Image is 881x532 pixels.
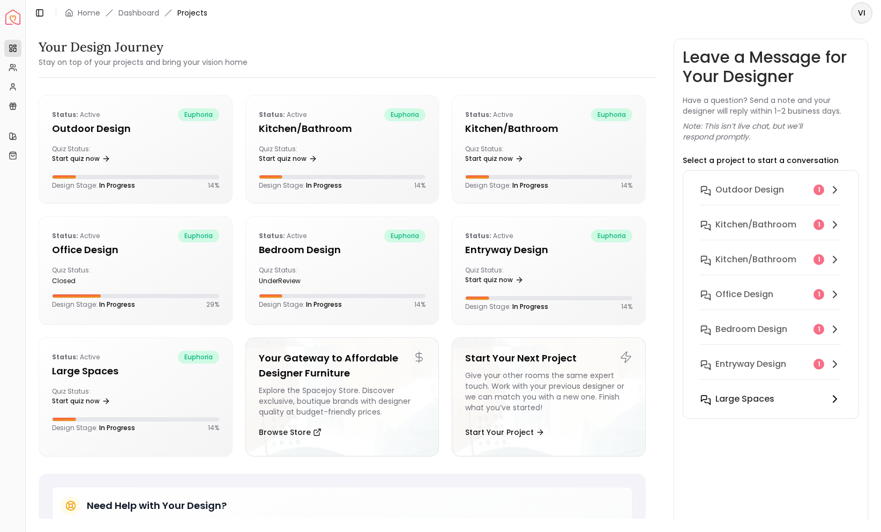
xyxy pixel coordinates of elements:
[259,145,338,166] div: Quiz Status:
[52,300,135,309] p: Design Stage:
[813,184,824,195] div: 1
[465,108,513,121] p: active
[692,179,850,214] button: Outdoor design1
[465,110,491,119] b: Status:
[813,254,824,265] div: 1
[512,181,548,190] span: In Progress
[52,352,78,361] b: Status:
[414,181,425,190] p: 14 %
[465,302,548,311] p: Design Stage:
[259,300,342,309] p: Design Stage:
[452,337,646,456] a: Start Your Next ProjectGive your other rooms the same expert touch. Work with your previous desig...
[259,110,285,119] b: Status:
[259,121,426,136] h5: Kitchen/Bathroom
[52,151,110,166] a: Start quiz now
[813,324,824,335] div: 1
[259,277,338,285] div: underReview
[259,231,285,240] b: Status:
[621,302,632,311] p: 14 %
[715,183,784,196] h6: Outdoor design
[259,151,317,166] a: Start quiz now
[206,300,219,309] p: 29 %
[306,181,342,190] span: In Progress
[52,424,135,432] p: Design Stage:
[465,121,632,136] h5: Kitchen/Bathroom
[384,230,425,242] span: euphoria
[715,218,796,231] h6: Kitchen/Bathroom
[65,8,207,18] nav: breadcrumb
[683,95,859,116] p: Have a question? Send a note and your designer will reply within 1–2 business days.
[52,121,219,136] h5: Outdoor design
[465,242,632,257] h5: entryway design
[99,423,135,432] span: In Progress
[178,230,219,242] span: euphoria
[5,10,20,25] a: Spacejoy
[87,498,227,513] h5: Need Help with Your Design?
[52,231,78,240] b: Status:
[52,266,131,285] div: Quiz Status:
[178,108,219,121] span: euphoria
[259,230,307,242] p: active
[39,39,248,56] h3: Your Design Journey
[683,155,839,166] p: Select a project to start a conversation
[715,253,796,266] h6: Kitchen/Bathroom
[591,230,632,242] span: euphoria
[813,359,824,370] div: 1
[692,319,850,353] button: Bedroom design1
[245,337,439,456] a: Your Gateway to Affordable Designer FurnitureExplore the Spacejoy Store. Discover exclusive, bout...
[52,242,219,257] h5: Office design
[52,387,131,409] div: Quiz Status:
[259,181,342,190] p: Design Stage:
[512,302,548,311] span: In Progress
[465,145,544,166] div: Quiz Status:
[52,277,131,285] div: closed
[465,181,548,190] p: Design Stage:
[259,422,322,443] button: Browse Store
[465,351,632,366] h5: Start Your Next Project
[52,351,100,364] p: active
[852,3,871,23] span: VI
[465,266,544,287] div: Quiz Status:
[99,181,135,190] span: In Progress
[5,10,20,25] img: Spacejoy Logo
[52,145,131,166] div: Quiz Status:
[414,300,425,309] p: 14 %
[465,422,544,443] button: Start Your Project
[259,242,426,257] h5: Bedroom design
[52,110,78,119] b: Status:
[851,2,872,24] button: VI
[52,181,135,190] p: Design Stage:
[715,358,786,371] h6: entryway design
[683,48,859,86] h3: Leave a Message for Your Designer
[715,323,787,336] h6: Bedroom design
[715,393,774,405] h6: Large Spaces
[465,231,491,240] b: Status:
[465,272,524,287] a: Start quiz now
[306,300,342,309] span: In Progress
[692,284,850,319] button: Office design1
[259,108,307,121] p: active
[208,181,219,190] p: 14 %
[465,151,524,166] a: Start quiz now
[177,8,207,18] span: Projects
[813,289,824,300] div: 1
[52,108,100,121] p: active
[259,351,426,381] h5: Your Gateway to Affordable Designer Furniture
[384,108,425,121] span: euphoria
[683,121,859,142] p: Note: This isn’t live chat, but we’ll respond promptly.
[208,424,219,432] p: 14 %
[259,385,426,417] div: Explore the Spacejoy Store. Discover exclusive, boutique brands with designer quality at budget-f...
[78,8,100,18] a: Home
[465,230,513,242] p: active
[52,394,110,409] a: Start quiz now
[259,266,338,285] div: Quiz Status:
[52,364,219,379] h5: Large Spaces
[178,351,219,364] span: euphoria
[692,249,850,284] button: Kitchen/Bathroom1
[692,388,850,410] button: Large Spaces
[715,288,773,301] h6: Office design
[99,300,135,309] span: In Progress
[118,8,159,18] a: Dashboard
[692,214,850,249] button: Kitchen/Bathroom1
[621,181,632,190] p: 14 %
